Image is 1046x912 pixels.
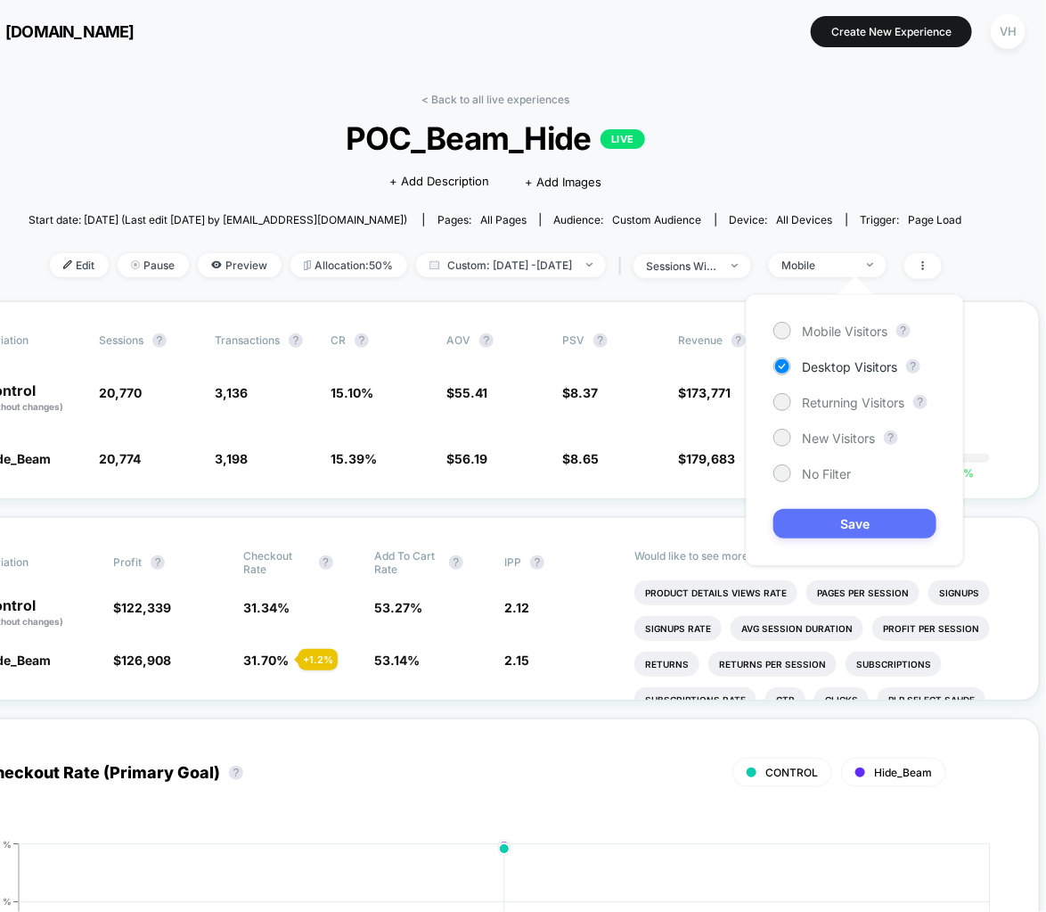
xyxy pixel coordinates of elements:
span: $ [446,451,487,466]
button: ? [319,555,333,570]
span: Custom Audience [613,213,702,226]
button: ? [913,395,928,409]
li: Product Details Views Rate [634,580,797,605]
span: 3,136 [215,385,248,400]
img: end [731,264,738,267]
button: ? [906,359,920,374]
p: Would like to see more reports? [634,549,1008,563]
span: all devices [777,213,833,226]
span: Page Load [909,213,962,226]
button: ? [593,333,608,348]
span: 122,339 [121,600,171,615]
span: Mobile Visitors [802,324,887,339]
span: 31.70 % [244,653,290,668]
li: Pages Per Session [806,580,919,605]
span: IPP [504,555,521,569]
span: 3,198 [215,451,248,466]
span: 2.15 [504,653,529,668]
span: Returning Visitors [802,395,904,410]
span: Custom: [DATE] - [DATE] [416,253,606,277]
span: POC_Beam_Hide [76,119,916,157]
a: < Back to all live experiences [421,93,569,106]
span: Edit [50,253,109,277]
span: Sessions [99,333,143,347]
button: VH [985,13,1031,50]
span: $ [678,451,735,466]
span: $ [446,385,487,400]
span: + Add Images [525,175,601,189]
span: 20,770 [99,385,142,400]
span: No Filter [802,466,851,481]
li: Subscriptions [846,652,942,677]
button: ? [289,333,303,348]
span: Profit [113,555,142,569]
span: Checkout Rate [244,549,310,576]
span: 31.34 % [244,600,290,615]
span: all pages [480,213,527,226]
span: Device: [715,213,846,226]
span: 55.41 [454,385,487,400]
button: ? [151,555,165,570]
div: + 1.2 % [298,649,338,670]
button: ? [479,333,494,348]
span: 53.14 % [374,653,420,668]
span: Desktop Visitors [802,359,897,374]
span: Transactions [215,333,280,347]
span: $ [113,600,171,615]
button: Create New Experience [811,16,972,47]
button: ? [152,333,167,348]
span: 2.12 [504,600,529,615]
li: Ctr [765,687,805,712]
div: Trigger: [861,213,962,226]
span: Add To Cart Rate [374,549,440,576]
span: Pause [118,253,189,277]
span: 56.19 [454,451,487,466]
div: Mobile [782,259,854,272]
button: ? [530,555,544,570]
span: 8.65 [570,451,599,466]
li: Returns [634,652,699,677]
span: $ [562,385,598,400]
span: PSV [562,333,584,347]
p: LIVE [601,129,645,149]
span: Revenue [678,333,723,347]
img: end [586,263,592,267]
span: 20,774 [99,451,141,466]
span: New Visitors [802,431,875,446]
span: 173,771 [686,385,731,400]
span: 179,683 [686,451,735,466]
span: 53.27 % [374,600,422,615]
li: Profit Per Session [872,616,990,641]
span: 126,908 [121,653,171,668]
img: end [131,260,140,269]
button: ? [884,431,898,445]
span: Start date: [DATE] (Last edit [DATE] by [EMAIL_ADDRESS][DOMAIN_NAME]) [29,213,407,226]
span: + Add Description [389,173,489,191]
li: Avg Session Duration [731,616,863,641]
li: Clicks [814,687,869,712]
span: | [615,253,633,279]
span: CONTROL [765,766,818,779]
span: $ [678,385,731,400]
div: Audience: [554,213,702,226]
div: Pages: [437,213,527,226]
button: ? [355,333,369,348]
span: 15.10 % [331,385,373,400]
img: edit [63,260,72,269]
span: CR [331,333,346,347]
button: ? [229,766,243,780]
li: Signups Rate [634,616,722,641]
span: Preview [198,253,282,277]
span: $ [562,451,599,466]
span: 15.39 % [331,451,377,466]
div: VH [991,14,1026,49]
img: end [867,263,873,267]
div: sessions with impression [647,259,718,273]
span: Allocation: 50% [290,253,407,277]
li: Subscriptions Rate [634,687,756,712]
img: rebalance [304,260,311,270]
span: Hide_Beam [874,766,932,779]
span: AOV [446,333,470,347]
button: Save [773,509,936,538]
li: Signups [928,580,990,605]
